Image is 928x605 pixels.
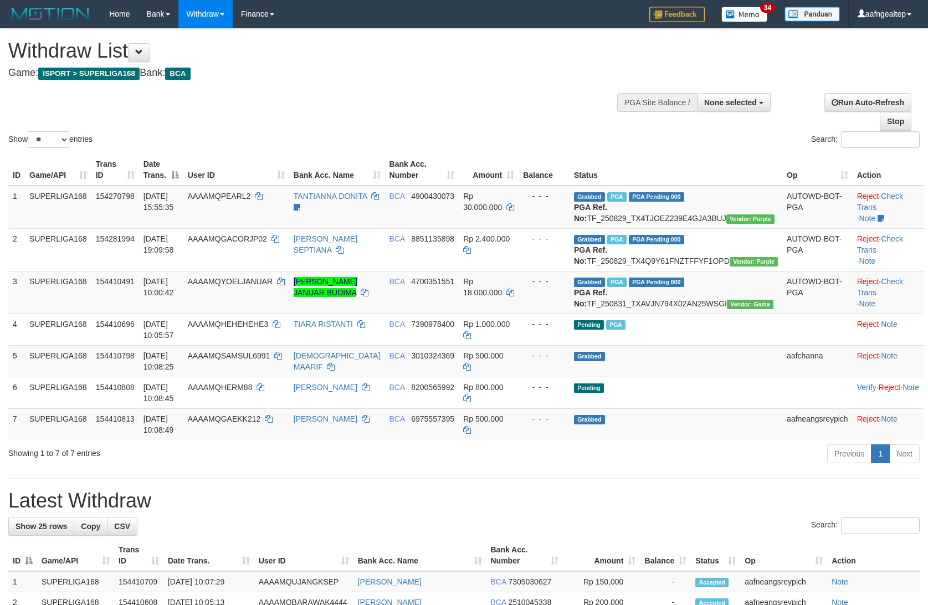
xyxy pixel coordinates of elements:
[139,154,183,186] th: Date Trans.: activate to sort column descending
[74,517,107,536] a: Copy
[491,577,506,586] span: BCA
[294,414,357,423] a: [PERSON_NAME]
[903,383,919,392] a: Note
[871,444,890,463] a: 1
[385,154,459,186] th: Bank Acc. Number: activate to sort column ascending
[8,271,25,314] td: 3
[8,345,25,377] td: 5
[607,192,627,202] span: Marked by aafmaleo
[463,383,503,392] span: Rp 800.000
[163,571,254,592] td: [DATE] 10:07:29
[143,234,174,254] span: [DATE] 19:09:58
[857,351,879,360] a: Reject
[143,414,174,434] span: [DATE] 10:08:49
[96,234,135,243] span: 154281994
[8,443,378,459] div: Showing 1 to 7 of 7 entries
[859,257,876,265] a: Note
[254,540,353,571] th: User ID: activate to sort column ascending
[880,112,911,131] a: Stop
[38,68,140,80] span: ISPORT > SUPERLIGA168
[574,288,607,308] b: PGA Ref. No:
[486,540,563,571] th: Bank Acc. Number: activate to sort column ascending
[811,131,920,148] label: Search:
[463,234,510,243] span: Rp 2.400.000
[254,571,353,592] td: AAAAMQUJANGKSEP
[853,345,924,377] td: ·
[857,320,879,329] a: Reject
[740,540,827,571] th: Op: activate to sort column ascending
[782,271,853,314] td: AUTOWD-BOT-PGA
[25,154,91,186] th: Game/API: activate to sort column ascending
[857,234,903,254] a: Check Trans
[760,3,775,13] span: 34
[8,6,93,22] img: MOTION_logo.png
[881,320,898,329] a: Note
[143,351,174,371] span: [DATE] 10:08:25
[691,540,740,571] th: Status: activate to sort column ascending
[353,540,486,571] th: Bank Acc. Name: activate to sort column ascending
[607,235,627,244] span: Marked by aafnonsreyleab
[727,300,773,309] span: Vendor URL: https://trx31.1velocity.biz
[523,350,565,361] div: - - -
[463,277,502,297] span: Rp 18.000.000
[721,7,768,22] img: Button%20Memo.svg
[25,271,91,314] td: SUPERLIGA168
[188,414,261,423] span: AAAAMQGAEKK212
[523,413,565,424] div: - - -
[294,351,381,371] a: [DEMOGRAPHIC_DATA] MAARIF
[640,540,691,571] th: Balance: activate to sort column ascending
[143,277,174,297] span: [DATE] 10:00:42
[8,490,920,512] h1: Latest Withdraw
[574,320,604,330] span: Pending
[188,192,251,201] span: AAAAMQPEARL2
[881,414,898,423] a: Note
[859,214,876,223] a: Note
[881,351,898,360] a: Note
[463,414,503,423] span: Rp 500.000
[188,234,267,243] span: AAAAMQGACORJP02
[574,245,607,265] b: PGA Ref. No:
[463,192,502,212] span: Rp 30.000.000
[857,383,876,392] a: Verify
[16,522,67,531] span: Show 25 rows
[389,383,405,392] span: BCA
[841,517,920,534] input: Search:
[570,271,782,314] td: TF_250831_TXAVJN794X02AN25WSGI
[107,517,137,536] a: CSV
[411,383,454,392] span: Copy 8200565992 to clipboard
[8,314,25,345] td: 4
[574,192,605,202] span: Grabbed
[8,517,74,536] a: Show 25 rows
[411,414,454,423] span: Copy 6975557395 to clipboard
[411,320,454,329] span: Copy 7390978400 to clipboard
[8,40,608,62] h1: Withdraw List
[25,408,91,440] td: SUPERLIGA168
[294,192,367,201] a: TANTIANNA DONITA
[574,278,605,287] span: Grabbed
[857,277,903,297] a: Check Trans
[8,408,25,440] td: 7
[859,299,876,308] a: Note
[8,131,93,148] label: Show entries
[143,192,174,212] span: [DATE] 15:55:35
[389,351,405,360] span: BCA
[28,131,69,148] select: Showentries
[188,320,268,329] span: AAAAMQHEHEHEHE3
[574,203,607,223] b: PGA Ref. No:
[889,444,920,463] a: Next
[704,98,757,107] span: None selected
[183,154,289,186] th: User ID: activate to sort column ascending
[853,154,924,186] th: Action
[523,319,565,330] div: - - -
[574,235,605,244] span: Grabbed
[523,233,565,244] div: - - -
[785,7,840,22] img: panduan.png
[463,351,503,360] span: Rp 500.000
[8,186,25,229] td: 1
[389,277,405,286] span: BCA
[607,278,627,287] span: Marked by aafsoycanthlai
[629,192,684,202] span: PGA Pending
[411,234,454,243] span: Copy 8851135898 to clipboard
[294,320,353,329] a: TIARA RISTANTI
[96,383,135,392] span: 154410808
